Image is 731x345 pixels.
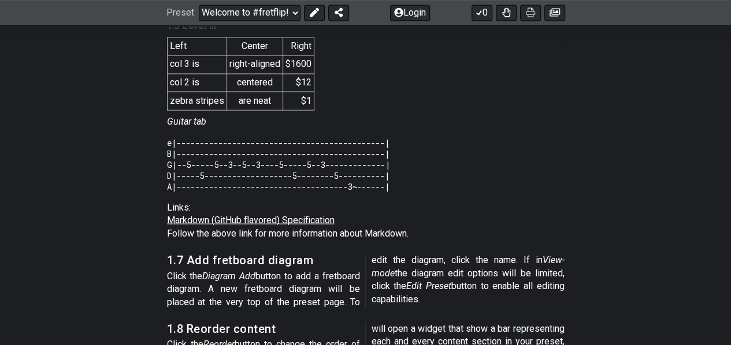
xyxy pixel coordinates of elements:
[304,5,325,21] button: Edit Preset
[390,5,430,21] button: Login
[496,5,517,21] button: Toggle Dexterity for all fretkits
[167,92,227,110] td: zebra stripes
[227,37,283,55] th: Center
[283,73,314,91] td: $12
[167,214,335,225] a: Markdown (GitHub flavored) Specification
[227,55,283,73] td: right-aligned
[167,55,227,73] td: col 3 is
[328,5,349,21] button: Share Preset
[544,5,565,21] button: Create image
[167,253,360,266] h3: 1.7 Add fretboard diagram
[227,92,283,110] td: are neat
[199,5,300,21] select: Preset
[202,270,255,281] em: Diagram Add
[166,7,194,18] span: Preset
[520,5,541,21] button: Print
[283,37,314,55] th: Right
[167,73,227,91] td: col 2 is
[167,137,391,192] code: e|---------------------------------------------| B|---------------------------------------------|...
[167,201,565,213] p: Links:
[472,5,492,21] button: 0
[283,55,314,73] td: $1600
[167,20,565,32] h4: 1.3 Level III
[167,37,227,55] th: Left
[167,253,565,308] p: Click the button to add a fretboard diagram. A new fretboard diagram will be placed at the very t...
[167,115,206,126] em: Guitar tab
[406,280,451,291] em: Edit Preset
[167,322,360,335] h3: 1.8 Reorder content
[167,227,565,239] p: Follow the above link for more information about Markdown.
[227,73,283,91] td: centered
[283,92,314,110] td: $1
[372,254,565,277] em: View-mode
